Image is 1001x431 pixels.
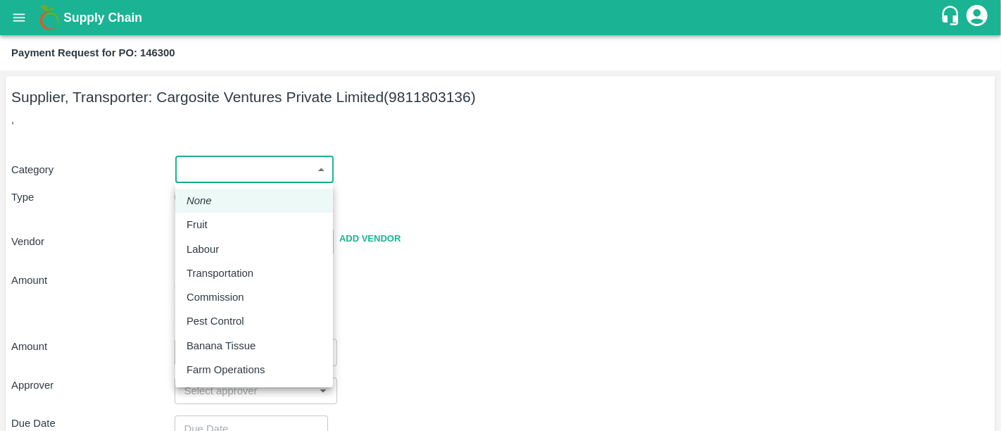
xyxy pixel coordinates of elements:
[187,266,253,281] p: Transportation
[187,289,244,305] p: Commission
[187,217,208,232] p: Fruit
[187,242,219,257] p: Labour
[187,338,256,354] p: Banana Tissue
[187,193,212,208] em: None
[187,362,265,377] p: Farm Operations
[187,313,244,329] p: Pest Control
